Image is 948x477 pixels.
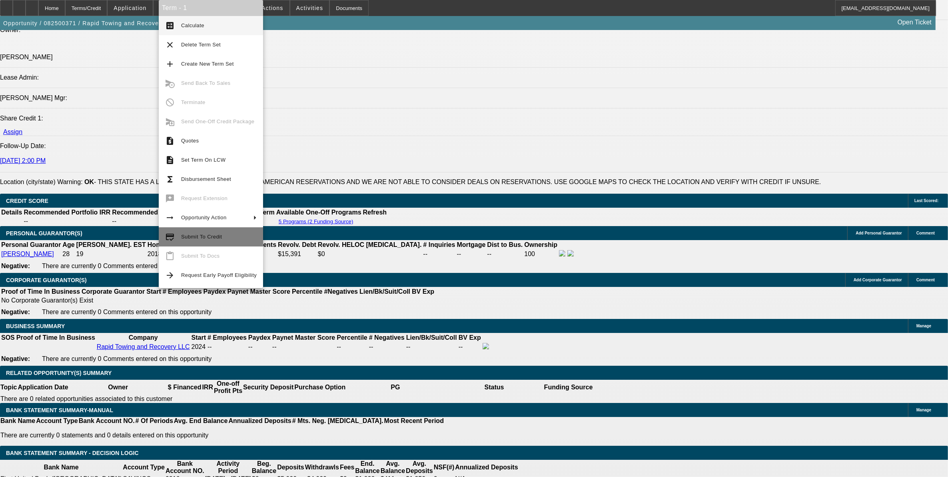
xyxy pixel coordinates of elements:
th: # Mts. Neg. [MEDICAL_DATA]. [292,417,384,425]
th: Annualized Deposits [455,460,518,475]
span: Disbursement Sheet [181,176,231,182]
span: Actions [261,5,283,11]
b: [PERSON_NAME]. EST [76,241,146,248]
th: End. Balance [355,460,380,475]
th: IRR [202,380,214,395]
span: Manage [916,408,931,412]
span: Opportunity / 082500371 / Rapid Towing and Recovery LLC / [PERSON_NAME] [3,20,237,26]
span: Set Term On LCW [181,157,226,163]
div: -- [272,343,335,351]
th: Avg. End Balance [174,417,228,425]
span: CORPORATE GUARANTOR(S) [6,277,87,283]
th: Funding Source [544,380,593,395]
a: Open Ticket [894,16,935,29]
a: [PERSON_NAME] [1,251,54,257]
th: Details [1,208,22,216]
th: Account Type [122,460,165,475]
th: Recommended Portfolio IRR [23,208,111,216]
td: $0 [317,250,422,259]
td: -- [112,217,196,225]
mat-icon: arrow_right_alt [165,213,175,222]
span: RELATED OPPORTUNITY(S) SUMMARY [6,370,112,376]
b: Dist to Bus. [487,241,523,248]
b: Personal Guarantor [1,241,61,248]
span: Manage [916,324,931,328]
b: Percentile [337,334,367,341]
mat-icon: calculate [165,21,175,30]
span: PERSONAL GUARANTOR(S) [6,230,82,236]
b: Negative: [1,263,30,269]
td: -- [406,343,457,351]
th: Proof of Time In Business [1,288,80,296]
th: Deposits [277,460,305,475]
th: PG [346,380,445,395]
td: -- [248,343,271,351]
td: 2024 [191,343,206,351]
span: Opportunity Action [181,214,227,220]
b: Home Owner Since [148,241,206,248]
th: Bank Account NO. [78,417,135,425]
b: # Negatives [369,334,405,341]
th: Annualized Deposits [228,417,291,425]
b: Percentile [292,288,322,295]
td: -- [457,250,486,259]
span: BUSINESS SUMMARY [6,323,65,329]
div: -- [369,343,405,351]
th: Most Recent Period [384,417,444,425]
b: Mortgage [457,241,486,248]
button: Credit Package [154,0,211,16]
span: Submit To Credit [181,234,222,240]
span: Add Corporate Guarantor [854,278,902,282]
span: There are currently 0 Comments entered on this opportunity [42,355,212,362]
th: One-off Profit Pts [214,380,243,395]
th: Avg. Balance [380,460,405,475]
button: Application [108,0,152,16]
th: # Of Periods [135,417,174,425]
span: Activities [296,5,323,11]
button: 5 Programs (2 Funding Source) [276,218,356,225]
img: facebook-icon.png [559,250,565,257]
b: Corporate Guarantor [82,288,145,295]
b: Negative: [1,355,30,362]
td: 100 [524,250,558,259]
b: Start [146,288,161,295]
span: Calculate [181,22,204,28]
th: Withdrawls [305,460,339,475]
button: Activities [290,0,329,16]
img: facebook-icon.png [483,343,489,349]
span: Delete Term Set [181,42,221,48]
th: NSF(#) [433,460,455,475]
b: Paynet Master Score [228,288,290,295]
span: CREDIT SCORE [6,198,48,204]
th: Fees [339,460,355,475]
td: -- [23,217,111,225]
th: SOS [1,334,15,342]
th: Status [445,380,544,395]
b: Revolv. HELOC [MEDICAL_DATA]. [318,241,422,248]
b: # Inquiries [423,241,455,248]
b: BV Exp [412,288,434,295]
td: $15,391 [277,250,317,259]
span: BANK STATEMENT SUMMARY-MANUAL [6,407,113,413]
span: Bank Statement Summary - Decision Logic [6,450,139,456]
th: $ Financed [168,380,202,395]
b: #Negatives [324,288,358,295]
th: Application Date [17,380,68,395]
a: Rapid Towing and Recovery LLC [97,343,190,350]
span: Quotes [181,138,199,144]
b: BV Exp [459,334,481,341]
th: Recommended One Off IRR [112,208,196,216]
mat-icon: arrow_forward [165,271,175,280]
th: Account Type [36,417,78,425]
b: Paydex [248,334,271,341]
th: Beg. Balance [251,460,277,475]
span: Create New Term Set [181,61,234,67]
span: Application [114,5,146,11]
span: Request Early Payoff Eligibility [181,272,257,278]
td: -- [423,250,455,259]
mat-icon: description [165,155,175,165]
mat-icon: functions [165,174,175,184]
b: Age [62,241,74,248]
th: Refresh [363,208,387,216]
span: Last Scored: [914,198,939,203]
